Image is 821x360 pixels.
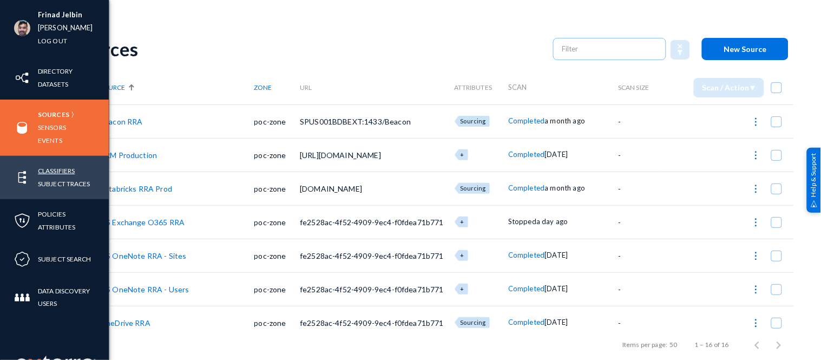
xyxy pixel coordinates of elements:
[461,252,464,259] span: +
[768,334,790,356] button: Next page
[618,172,662,205] td: -
[751,150,761,161] img: icon-more.svg
[100,83,254,91] div: Source
[38,165,75,177] a: Classifiers
[38,9,93,22] li: Frinad Jelbin
[100,218,185,227] a: MS Exchange O365 RRA
[811,200,818,207] img: help_support.svg
[618,239,662,272] td: -
[461,218,464,225] span: +
[545,116,586,125] span: a month ago
[100,318,150,328] a: OneDrive RRA
[38,108,69,121] a: Sources
[38,65,73,77] a: Directory
[545,150,568,159] span: [DATE]
[508,83,527,91] span: Scan
[38,253,91,265] a: Subject Search
[536,217,568,226] span: a day ago
[545,251,568,259] span: [DATE]
[38,134,62,147] a: Events
[100,184,172,193] a: Databricks RRA Prod
[38,121,66,134] a: Sensors
[254,272,300,306] td: poc-zone
[545,184,586,192] span: a month ago
[100,251,187,260] a: MS OneNote RRA - Sites
[508,116,544,125] span: Completed
[14,213,30,229] img: icon-policies.svg
[508,184,544,192] span: Completed
[300,218,444,227] span: fe2528ac-4f52-4909-9ec4-f0fdea71b771
[702,38,789,60] button: New Source
[300,117,411,126] span: SPUS001BDBEXT:1433/Beacon
[618,306,662,339] td: -
[38,221,75,233] a: Attributes
[618,83,649,91] span: Scan Size
[618,138,662,172] td: -
[38,78,68,90] a: Datasets
[38,22,93,34] a: [PERSON_NAME]
[100,150,157,160] a: CRM Production
[618,205,662,239] td: -
[38,178,90,190] a: Subject Traces
[254,83,272,91] span: Zone
[508,284,544,293] span: Completed
[14,70,30,86] img: icon-inventory.svg
[38,208,65,220] a: Policies
[562,41,658,57] input: Filter
[751,217,761,228] img: icon-more.svg
[254,172,300,205] td: poc-zone
[14,251,30,267] img: icon-compliance.svg
[461,285,464,292] span: +
[100,285,189,294] a: MS OneNote RRA - Users
[751,251,761,261] img: icon-more.svg
[695,340,729,350] div: 1 – 16 of 16
[300,83,312,91] span: URL
[300,251,444,260] span: fe2528ac-4f52-4909-9ec4-f0fdea71b771
[254,138,300,172] td: poc-zone
[751,184,761,194] img: icon-more.svg
[254,205,300,239] td: poc-zone
[38,35,67,47] a: Log out
[254,306,300,339] td: poc-zone
[254,104,300,138] td: poc-zone
[14,120,30,136] img: icon-sources.svg
[508,150,544,159] span: Completed
[746,334,768,356] button: Previous page
[670,340,678,350] div: 50
[100,83,125,91] span: Source
[14,169,30,186] img: icon-elements.svg
[618,104,662,138] td: -
[455,83,492,91] span: Attributes
[545,318,568,326] span: [DATE]
[461,185,486,192] span: Sourcing
[461,151,464,158] span: +
[751,318,761,329] img: icon-more.svg
[71,38,542,60] div: Sources
[300,318,444,328] span: fe2528ac-4f52-4909-9ec4-f0fdea71b771
[461,117,486,125] span: Sourcing
[751,284,761,295] img: icon-more.svg
[622,340,667,350] div: Items per page:
[724,44,767,54] span: New Source
[300,184,362,193] span: [DOMAIN_NAME]
[38,285,109,310] a: Data Discovery Users
[254,83,300,91] div: Zone
[508,318,544,326] span: Completed
[14,20,30,36] img: ACg8ocK1ZkZ6gbMmCU1AeqPIsBvrTWeY1xNXvgxNjkUXxjcqAiPEIvU=s96-c
[14,290,30,306] img: icon-members.svg
[100,117,143,126] a: Beacon RRA
[508,251,544,259] span: Completed
[807,147,821,212] div: Help & Support
[300,285,444,294] span: fe2528ac-4f52-4909-9ec4-f0fdea71b771
[300,150,381,160] span: [URL][DOMAIN_NAME]
[254,239,300,272] td: poc-zone
[545,284,568,293] span: [DATE]
[461,319,486,326] span: Sourcing
[508,217,536,226] span: Stopped
[618,272,662,306] td: -
[751,116,761,127] img: icon-more.svg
